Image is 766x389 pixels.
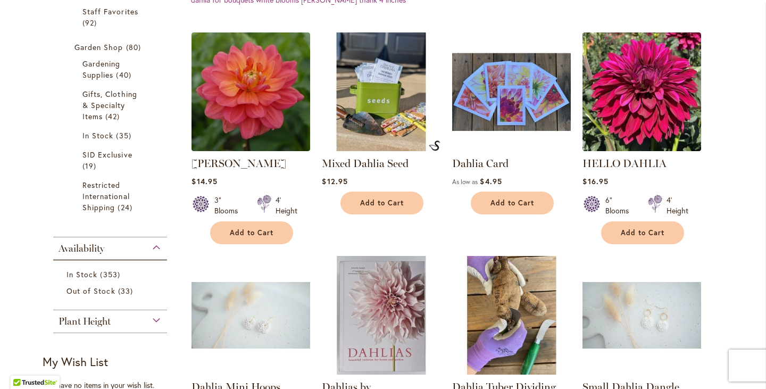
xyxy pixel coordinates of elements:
[116,130,134,141] span: 35
[276,195,297,216] div: 4' Height
[191,176,217,186] span: $14.95
[82,180,130,212] span: Restricted International Shipping
[582,367,701,377] a: Small Dahlia Dangle Earrings
[214,195,244,216] div: 3" Blooms
[82,6,138,16] span: Staff Favorites
[66,269,156,280] a: In Stock 353
[126,42,144,53] span: 80
[82,89,137,121] span: Gifts, Clothing & Specialty Items
[322,32,440,151] img: Mixed Dahlia Seed
[230,228,273,237] span: Add to Cart
[105,111,122,122] span: 42
[490,198,534,208] span: Add to Cart
[74,42,148,53] a: Garden Shop
[82,160,99,171] span: 19
[116,69,134,80] span: 40
[82,59,120,80] span: Gardening Supplies
[605,195,635,216] div: 6" Blooms
[452,143,571,153] a: Group shot of Dahlia Cards
[100,269,122,280] span: 353
[191,256,310,375] img: Dahlia Mini Hoops
[191,367,310,377] a: Dahlia Mini Hoops
[43,354,108,369] strong: My Wish List
[66,286,115,296] span: Out of Stock
[452,256,571,375] img: Dahlia Tuber Dividing Knife
[480,176,502,186] span: $4.95
[582,157,667,170] a: HELLO DAHLIA
[82,130,113,140] span: In Stock
[82,130,140,141] a: In Stock
[471,192,554,214] button: Add to Cart
[360,198,404,208] span: Add to Cart
[82,6,140,28] a: Staff Favorites
[82,17,99,28] span: 92
[452,367,571,377] a: Dahlia Tuber Dividing Knife
[621,228,664,237] span: Add to Cart
[66,269,97,279] span: In Stock
[452,157,509,170] a: Dahlia Card
[118,285,136,296] span: 33
[322,176,347,186] span: $12.95
[82,88,140,122] a: Gifts, Clothing &amp; Specialty Items
[191,157,286,170] a: [PERSON_NAME]
[118,202,135,213] span: 24
[452,32,571,151] img: Group shot of Dahlia Cards
[59,316,111,327] span: Plant Height
[452,178,478,186] span: As low as
[82,150,132,160] span: SID Exclusive
[322,367,440,377] a: Dahlias by Naomi Slade - FRONT
[582,143,701,153] a: Hello Dahlia
[582,176,608,186] span: $16.95
[582,32,701,151] img: Hello Dahlia
[191,143,310,153] a: LORA ASHLEY
[74,42,123,52] span: Garden Shop
[667,195,688,216] div: 4' Height
[210,221,293,244] button: Add to Cart
[322,157,409,170] a: Mixed Dahlia Seed
[66,285,156,296] a: Out of Stock 33
[82,149,140,171] a: SID Exclusive
[322,143,440,153] a: Mixed Dahlia Seed Mixed Dahlia Seed
[340,192,423,214] button: Add to Cart
[322,256,440,375] img: Dahlias by Naomi Slade - FRONT
[429,140,440,151] img: Mixed Dahlia Seed
[601,221,684,244] button: Add to Cart
[191,32,310,151] img: LORA ASHLEY
[59,243,104,254] span: Availability
[582,256,701,375] img: Small Dahlia Dangle Earrings
[8,351,38,381] iframe: Launch Accessibility Center
[82,58,140,80] a: Gardening Supplies
[82,179,140,213] a: Restricted International Shipping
